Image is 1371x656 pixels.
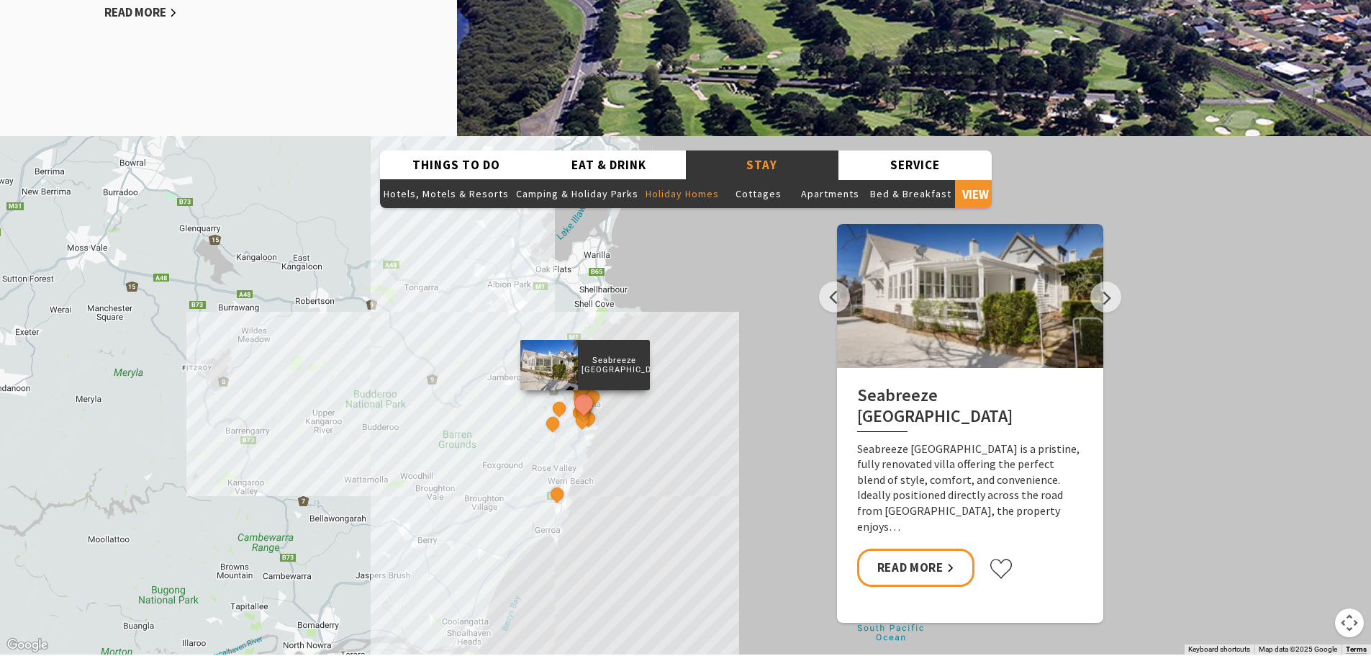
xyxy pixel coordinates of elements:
button: Bed & Breakfast [867,179,955,208]
button: Apartments [795,179,867,208]
h2: Seabreeze [GEOGRAPHIC_DATA] [857,385,1083,432]
p: Seabreeze [GEOGRAPHIC_DATA] [578,354,650,377]
button: Eat & Drink [533,150,686,180]
button: Things To Do [380,150,533,180]
a: Read More [857,549,974,587]
button: See detail about Kendalls Beach Holiday Park [574,403,592,421]
button: Camping & Holiday Parks [512,179,642,208]
button: Next [1090,282,1121,313]
button: Keyboard shortcuts [1188,644,1250,655]
p: Seabreeze [GEOGRAPHIC_DATA] is a pristine, fully renovated villa offering the perfect blend of st... [857,441,1083,535]
a: View All [955,179,996,208]
button: Cottages [723,179,795,208]
a: Terms (opens in new tab) [1346,645,1367,654]
img: Google [4,636,51,655]
a: Open this area in Google Maps (opens a new window) [4,636,51,655]
button: Service [838,150,992,180]
button: Stay [686,150,839,180]
button: Map camera controls [1335,608,1364,637]
button: See detail about Greyleigh Kiama [549,399,568,418]
a: Read More [104,4,177,21]
button: See detail about Saddleback Grove [543,414,562,433]
button: Hotels, Motels & Resorts [380,179,512,208]
button: See detail about Coast and Country Holidays [548,485,566,503]
button: Click to favourite Seabreeze Luxury Beach House [989,558,1013,580]
button: See detail about Seabreeze Luxury Beach House [570,390,597,417]
button: Holiday Homes [642,179,723,208]
button: Previous [819,282,850,313]
span: Map data ©2025 Google [1259,645,1337,653]
button: See detail about BIG4 Easts Beach Holiday Park [572,411,591,430]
